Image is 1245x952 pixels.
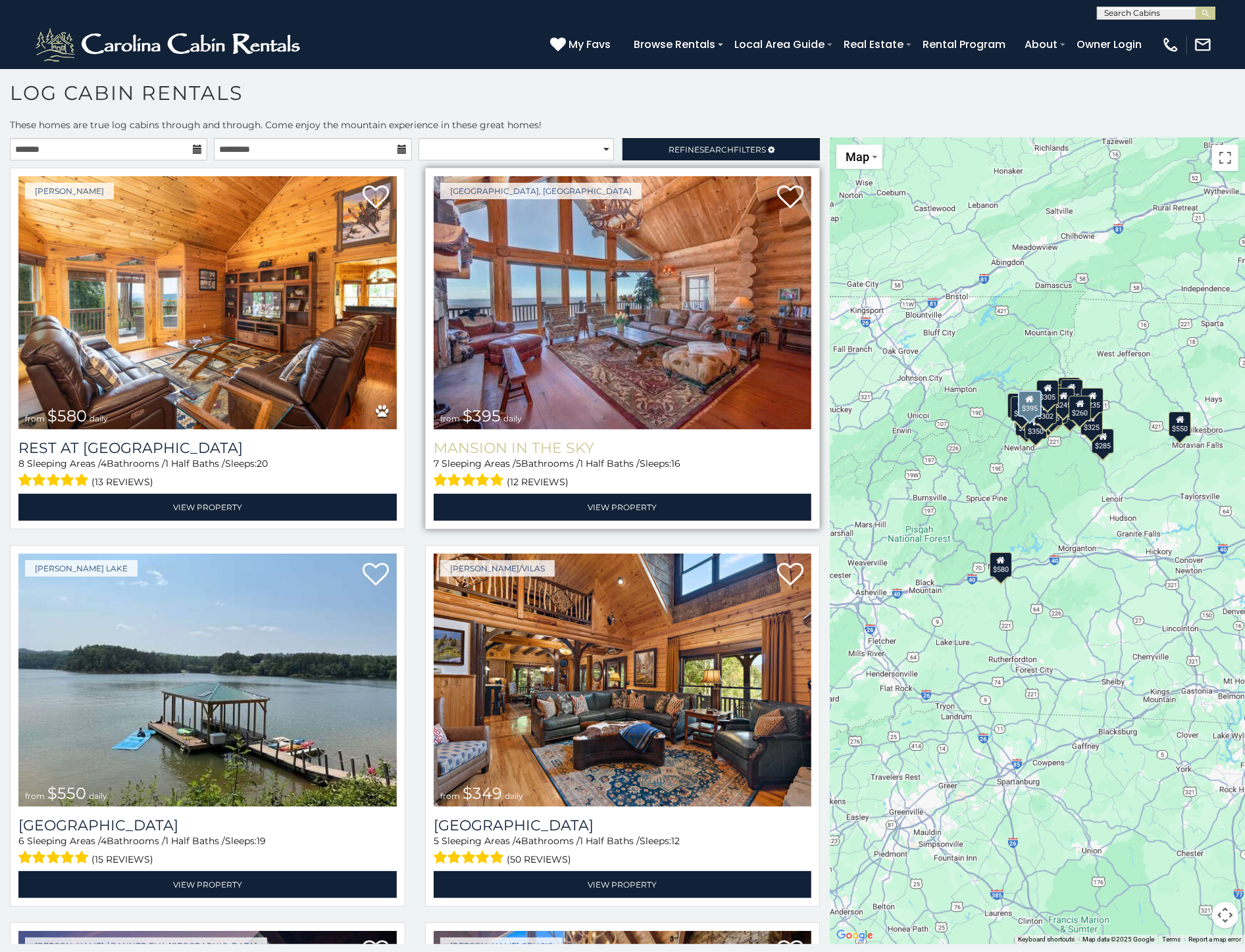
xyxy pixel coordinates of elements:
[1034,399,1057,424] div: $302
[363,184,389,212] a: Add to favorites
[101,458,107,469] span: 4
[434,817,812,834] h3: Diamond Creek Lodge
[18,494,397,521] a: View Property
[569,36,611,53] span: My Favs
[89,791,107,801] span: daily
[669,145,766,155] span: Refine Filters
[434,494,812,521] a: View Property
[846,150,869,164] span: Map
[777,184,803,212] a: Add to favorites
[728,33,831,56] a: Local Area Guide
[777,561,803,589] a: Add to favorites
[434,439,812,457] a: Mansion In The Sky
[463,784,502,803] span: $349
[507,851,571,868] span: (50 reviews)
[440,560,555,577] a: [PERSON_NAME]/Vilas
[18,457,397,490] div: Sleeping Areas / Bathrooms / Sleeps:
[990,552,1012,577] div: $580
[550,36,614,53] a: My Favs
[92,851,154,868] span: (15 reviews)
[47,406,87,425] span: $580
[1161,36,1180,54] img: phone-regular-white.png
[507,473,569,490] span: (12 reviews)
[580,835,640,847] span: 1 Half Baths /
[33,25,306,64] img: White-1-2.png
[18,834,397,868] div: Sleeping Areas / Bathrooms / Sleeps:
[1025,414,1047,439] div: $350
[580,458,640,469] span: 1 Half Baths /
[18,817,397,834] a: [GEOGRAPHIC_DATA]
[434,176,812,429] img: Mansion In The Sky
[1010,396,1032,421] div: $305
[1092,429,1114,454] div: $285
[1036,380,1059,405] div: $305
[434,554,812,807] a: Diamond Creek Lodge from $349 daily
[1081,388,1104,413] div: $235
[515,835,521,847] span: 4
[165,458,225,469] span: 1 Half Baths /
[1082,936,1154,943] span: Map data ©2025 Google
[434,835,439,847] span: 5
[1162,936,1181,943] a: Terms
[18,176,397,429] a: Rest at Mountain Crest from $580 daily
[434,176,812,429] a: Mansion In The Sky from $395 daily
[1069,396,1091,421] div: $260
[25,791,45,801] span: from
[18,458,24,469] span: 8
[25,183,114,199] a: [PERSON_NAME]
[1080,410,1103,435] div: $350
[434,554,812,807] img: Diamond Creek Lodge
[699,145,734,155] span: Search
[1017,391,1041,417] div: $395
[18,176,397,429] img: Rest at Mountain Crest
[434,457,812,490] div: Sleeping Areas / Bathrooms / Sleeps:
[1018,935,1075,944] button: Keyboard shortcuts
[18,554,397,807] a: Lake Haven Lodge from $550 daily
[165,835,225,847] span: 1 Half Baths /
[671,835,680,847] span: 12
[25,560,138,577] a: [PERSON_NAME] Lake
[92,473,154,490] span: (13 reviews)
[434,458,439,469] span: 7
[505,791,523,801] span: daily
[916,33,1012,56] a: Rental Program
[18,871,397,898] a: View Property
[1080,410,1102,435] div: $325
[622,138,820,160] a: RefineSearchFilters
[627,33,722,56] a: Browse Rentals
[25,414,45,423] span: from
[1018,33,1064,56] a: About
[1019,390,1041,415] div: $245
[434,817,812,834] a: [GEOGRAPHIC_DATA]
[101,835,107,847] span: 4
[1070,33,1148,56] a: Owner Login
[1061,379,1083,404] div: $255
[257,835,266,847] span: 19
[18,835,24,847] span: 6
[47,784,86,803] span: $550
[440,414,460,423] span: from
[440,791,460,801] span: from
[1212,902,1238,928] button: Map camera controls
[18,554,397,807] img: Lake Haven Lodge
[1188,936,1241,943] a: Report a map error
[833,927,877,944] img: Google
[516,458,521,469] span: 5
[1015,411,1038,436] div: $225
[89,414,108,423] span: daily
[1169,412,1191,437] div: $550
[1194,36,1212,54] img: mail-regular-white.png
[837,33,910,56] a: Real Estate
[503,414,522,423] span: daily
[1007,393,1030,418] div: $295
[257,458,268,469] span: 20
[434,871,812,898] a: View Property
[18,439,397,457] a: Rest at [GEOGRAPHIC_DATA]
[1052,388,1075,413] div: $245
[440,183,642,199] a: [GEOGRAPHIC_DATA], [GEOGRAPHIC_DATA]
[18,817,397,834] h3: Lake Haven Lodge
[434,834,812,868] div: Sleeping Areas / Bathrooms / Sleeps:
[1057,377,1080,402] div: $320
[1212,145,1238,171] button: Toggle fullscreen view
